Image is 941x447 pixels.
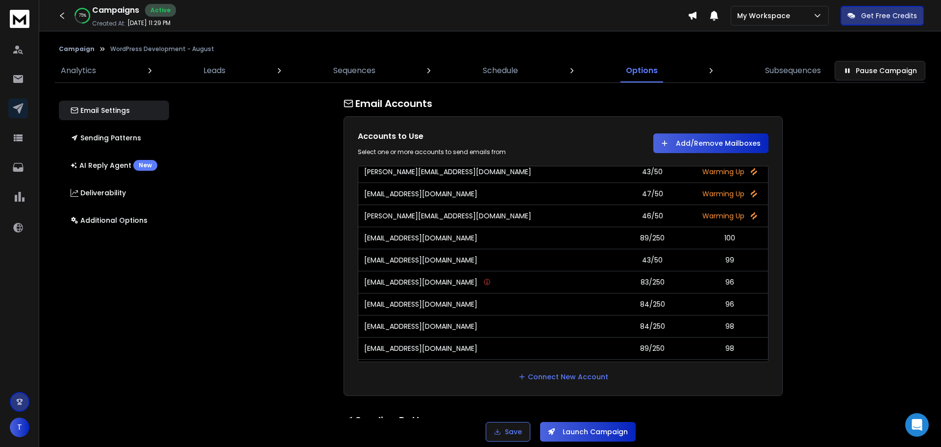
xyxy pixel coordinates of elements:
[692,337,768,359] td: 98
[364,167,531,177] p: [PERSON_NAME][EMAIL_ADDRESS][DOMAIN_NAME]
[71,215,148,225] p: Additional Options
[344,414,783,427] h1: Sending Pattern
[127,19,171,27] p: [DATE] 11:29 PM
[71,160,157,171] p: AI Reply Agent
[59,210,169,230] button: Additional Options
[540,422,636,442] button: Launch Campaign
[10,418,29,437] button: T
[697,211,762,221] p: Warming Up
[692,315,768,337] td: 98
[358,148,553,156] div: Select one or more accounts to send emails from
[364,189,477,199] p: [EMAIL_ADDRESS][DOMAIN_NAME]
[653,133,768,153] button: Add/Remove Mailboxes
[364,343,477,353] p: [EMAIL_ADDRESS][DOMAIN_NAME]
[692,271,768,293] td: 96
[364,233,477,243] p: [EMAIL_ADDRESS][DOMAIN_NAME]
[110,45,214,53] p: WordPress Development - August
[765,65,821,77] p: Subsequences
[486,422,530,442] button: Save
[626,65,658,77] p: Options
[92,20,125,27] p: Created At:
[614,271,692,293] td: 83/250
[692,249,768,271] td: 99
[92,4,139,16] h1: Campaigns
[835,61,925,80] button: Pause Campaign
[327,59,381,82] a: Sequences
[333,65,375,77] p: Sequences
[59,45,95,53] button: Campaign
[692,227,768,249] td: 100
[477,59,524,82] a: Schedule
[364,299,477,309] p: [EMAIL_ADDRESS][DOMAIN_NAME]
[614,205,692,227] td: 46/50
[614,315,692,337] td: 84/250
[344,97,783,110] h1: Email Accounts
[358,131,553,142] h1: Accounts to Use
[697,167,762,177] p: Warming Up
[364,277,477,287] p: [EMAIL_ADDRESS][DOMAIN_NAME]
[614,160,692,183] td: 43/50
[692,293,768,315] td: 96
[483,65,518,77] p: Schedule
[79,13,86,19] p: 75 %
[133,160,157,171] div: New
[145,4,176,17] div: Active
[55,59,102,82] a: Analytics
[861,11,917,21] p: Get Free Credits
[71,133,141,143] p: Sending Patterns
[614,359,692,381] td: 83/250
[59,183,169,203] button: Deliverability
[61,65,96,77] p: Analytics
[620,59,664,82] a: Options
[614,227,692,249] td: 89/250
[364,321,477,331] p: [EMAIL_ADDRESS][DOMAIN_NAME]
[71,105,130,115] p: Email Settings
[59,101,169,120] button: Email Settings
[10,10,29,28] img: logo
[905,413,929,437] div: Open Intercom Messenger
[737,11,794,21] p: My Workspace
[614,293,692,315] td: 84/250
[71,188,126,198] p: Deliverability
[59,128,169,148] button: Sending Patterns
[198,59,231,82] a: Leads
[518,372,608,382] a: Connect New Account
[364,211,531,221] p: [PERSON_NAME][EMAIL_ADDRESS][DOMAIN_NAME]
[759,59,827,82] a: Subsequences
[614,183,692,205] td: 47/50
[364,255,477,265] p: [EMAIL_ADDRESS][DOMAIN_NAME]
[59,156,169,175] button: AI Reply AgentNew
[614,337,692,359] td: 89/250
[697,189,762,199] p: Warming Up
[203,65,225,77] p: Leads
[614,249,692,271] td: 43/50
[841,6,924,26] button: Get Free Credits
[692,359,768,381] td: 98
